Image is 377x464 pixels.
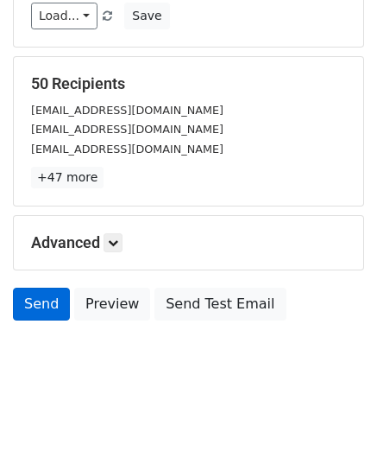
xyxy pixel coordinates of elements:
[31,233,346,252] h5: Advanced
[31,104,223,117] small: [EMAIL_ADDRESS][DOMAIN_NAME]
[74,288,150,321] a: Preview
[31,123,223,136] small: [EMAIL_ADDRESS][DOMAIN_NAME]
[31,167,104,188] a: +47 more
[31,3,97,29] a: Load...
[31,74,346,93] h5: 50 Recipients
[31,143,223,156] small: [EMAIL_ADDRESS][DOMAIN_NAME]
[291,381,377,464] iframe: Chat Widget
[124,3,169,29] button: Save
[154,288,286,321] a: Send Test Email
[13,288,70,321] a: Send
